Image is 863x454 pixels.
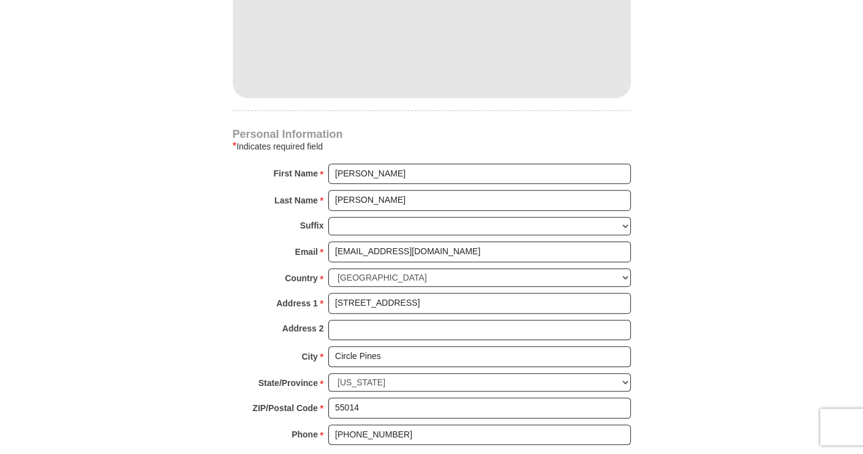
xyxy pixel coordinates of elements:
strong: City [301,348,317,365]
strong: First Name [274,165,318,182]
strong: Country [285,270,318,287]
strong: Phone [292,426,318,443]
strong: Address 1 [276,295,318,312]
strong: State/Province [258,374,318,392]
strong: Suffix [300,217,324,234]
strong: ZIP/Postal Code [252,399,318,417]
strong: Last Name [274,192,318,209]
h4: Personal Information [233,129,631,139]
strong: Email [295,243,318,260]
strong: Address 2 [282,320,324,337]
div: Indicates required field [233,139,631,154]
